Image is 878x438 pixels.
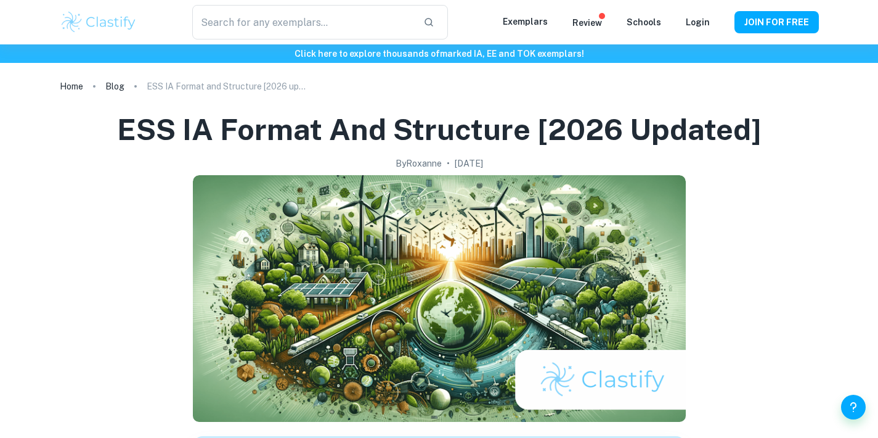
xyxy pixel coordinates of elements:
[396,157,442,170] h2: By Roxanne
[147,80,307,93] p: ESS IA Format and Structure [2026 updated]
[686,17,710,27] a: Login
[734,11,819,33] button: JOIN FOR FREE
[2,47,876,60] h6: Click here to explore thousands of marked IA, EE and TOK exemplars !
[841,395,866,419] button: Help and Feedback
[60,78,83,95] a: Home
[447,157,450,170] p: •
[572,16,602,30] p: Review
[627,17,661,27] a: Schools
[60,10,138,35] img: Clastify logo
[193,175,686,422] img: ESS IA Format and Structure [2026 updated] cover image
[117,110,762,149] h1: ESS IA Format and Structure [2026 updated]
[455,157,483,170] h2: [DATE]
[503,15,548,28] p: Exemplars
[192,5,413,39] input: Search for any exemplars...
[105,78,124,95] a: Blog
